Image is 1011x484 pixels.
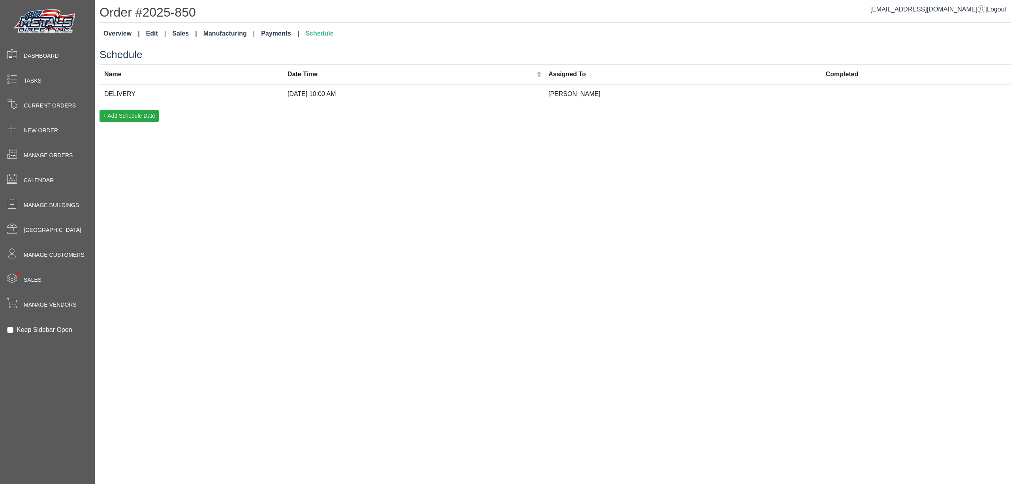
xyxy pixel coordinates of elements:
[544,84,821,104] td: [PERSON_NAME]
[12,7,79,36] img: Metals Direct Inc Logo
[870,6,985,13] a: [EMAIL_ADDRESS][DOMAIN_NAME]
[100,84,283,104] td: DELIVERY
[24,77,41,85] span: Tasks
[8,260,28,286] span: •
[104,70,278,79] div: Name
[24,176,54,185] span: Calendar
[24,226,81,234] span: [GEOGRAPHIC_DATA]
[17,325,72,335] label: Keep Sidebar Open
[987,6,1006,13] span: Logout
[24,151,73,160] span: Manage Orders
[24,126,58,135] span: New Order
[288,90,336,97] span: [DATE] 10:00 AM
[100,49,1011,61] h3: Schedule
[100,5,1011,23] h1: Order #2025-850
[169,26,200,41] a: Sales
[100,110,159,122] button: + Add Schedule Date
[549,70,816,79] div: Assigned To
[143,26,169,41] a: Edit
[24,276,41,284] span: Sales
[24,102,76,110] span: Current Orders
[200,26,258,41] a: Manufacturing
[100,26,143,41] a: Overview
[826,70,1006,79] div: Completed
[288,70,535,79] div: Date Time
[24,52,59,60] span: Dashboard
[24,301,77,309] span: Manage Vendors
[24,201,79,209] span: Manage Buildings
[302,26,336,41] a: Schedule
[870,5,1006,14] div: |
[24,251,85,259] span: Manage Customers
[258,26,302,41] a: Payments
